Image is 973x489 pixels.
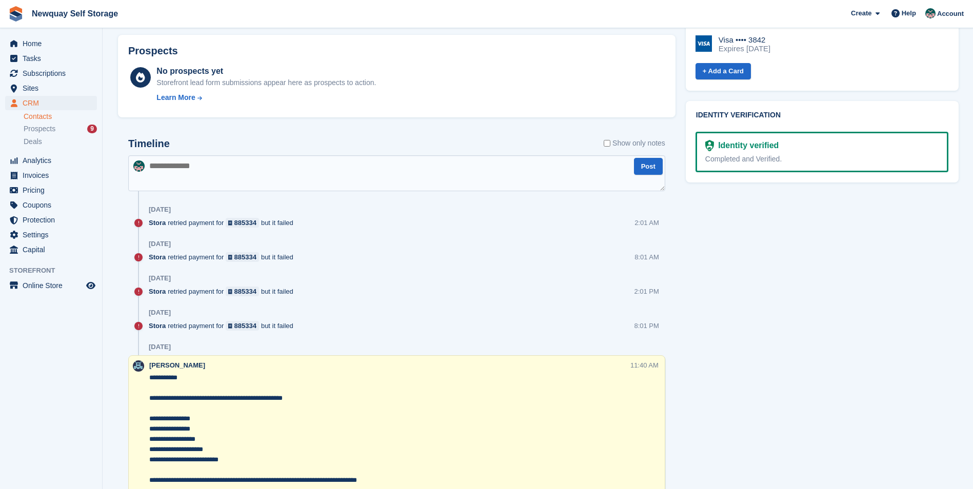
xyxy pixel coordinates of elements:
span: Capital [23,242,84,257]
div: 885334 [234,321,256,331]
div: retried payment for but it failed [149,321,299,331]
span: Prospects [24,124,55,134]
div: 2:01 PM [634,287,659,296]
a: Deals [24,136,97,147]
div: 8:01 AM [634,252,659,262]
span: Invoices [23,168,84,182]
span: Home [23,36,84,51]
a: + Add a Card [696,63,751,80]
div: retried payment for but it failed [149,252,299,262]
a: 885334 [226,287,259,296]
span: CRM [23,96,84,110]
h2: Prospects [128,45,178,57]
div: Visa •••• 3842 [719,35,770,45]
a: Prospects 9 [24,124,97,134]
div: [DATE] [149,343,171,351]
a: menu [5,96,97,110]
div: 885334 [234,287,256,296]
div: Expires [DATE] [719,44,770,53]
span: Protection [23,213,84,227]
a: menu [5,278,97,293]
label: Show only notes [604,138,665,149]
a: 885334 [226,218,259,228]
div: [DATE] [149,240,171,248]
img: Tina [925,8,936,18]
span: Deals [24,137,42,147]
a: Newquay Self Storage [28,5,122,22]
a: menu [5,228,97,242]
h2: Timeline [128,138,170,150]
div: 2:01 AM [634,218,659,228]
a: menu [5,51,97,66]
a: menu [5,213,97,227]
span: Stora [149,218,166,228]
input: Show only notes [604,138,610,149]
div: Completed and Verified. [705,154,939,165]
a: menu [5,198,97,212]
div: retried payment for but it failed [149,218,299,228]
img: stora-icon-8386f47178a22dfd0bd8f6a31ec36ba5ce8667c1dd55bd0f319d3a0aa187defe.svg [8,6,24,22]
span: Help [902,8,916,18]
a: menu [5,242,97,257]
span: Create [851,8,871,18]
span: Settings [23,228,84,242]
div: Learn More [156,92,195,103]
div: 885334 [234,252,256,262]
a: menu [5,81,97,95]
span: Sites [23,81,84,95]
div: [DATE] [149,309,171,317]
span: Online Store [23,278,84,293]
span: Coupons [23,198,84,212]
span: Subscriptions [23,66,84,80]
div: 11:40 AM [630,360,659,370]
button: Post [634,158,663,175]
span: Storefront [9,266,102,276]
a: Contacts [24,112,97,121]
span: [PERSON_NAME] [149,361,205,369]
span: Stora [149,252,166,262]
div: 885334 [234,218,256,228]
a: Preview store [85,279,97,292]
div: 9 [87,125,97,133]
span: Stora [149,321,166,331]
img: Tina [133,160,145,172]
a: Learn More [156,92,376,103]
span: Analytics [23,153,84,168]
span: Account [937,9,964,19]
img: Visa Logo [696,35,712,52]
div: Identity verified [714,139,779,152]
div: Storefront lead form submissions appear here as prospects to action. [156,77,376,88]
span: Pricing [23,183,84,197]
div: No prospects yet [156,65,376,77]
a: menu [5,66,97,80]
img: Colette Pearce [133,360,144,372]
div: retried payment for but it failed [149,287,299,296]
span: Tasks [23,51,84,66]
h2: Identity verification [696,111,948,119]
a: 885334 [226,321,259,331]
a: menu [5,36,97,51]
div: [DATE] [149,274,171,282]
img: Identity Verification Ready [705,140,714,151]
a: menu [5,183,97,197]
div: 8:01 PM [634,321,659,331]
a: menu [5,153,97,168]
a: menu [5,168,97,182]
div: [DATE] [149,206,171,214]
span: Stora [149,287,166,296]
a: 885334 [226,252,259,262]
